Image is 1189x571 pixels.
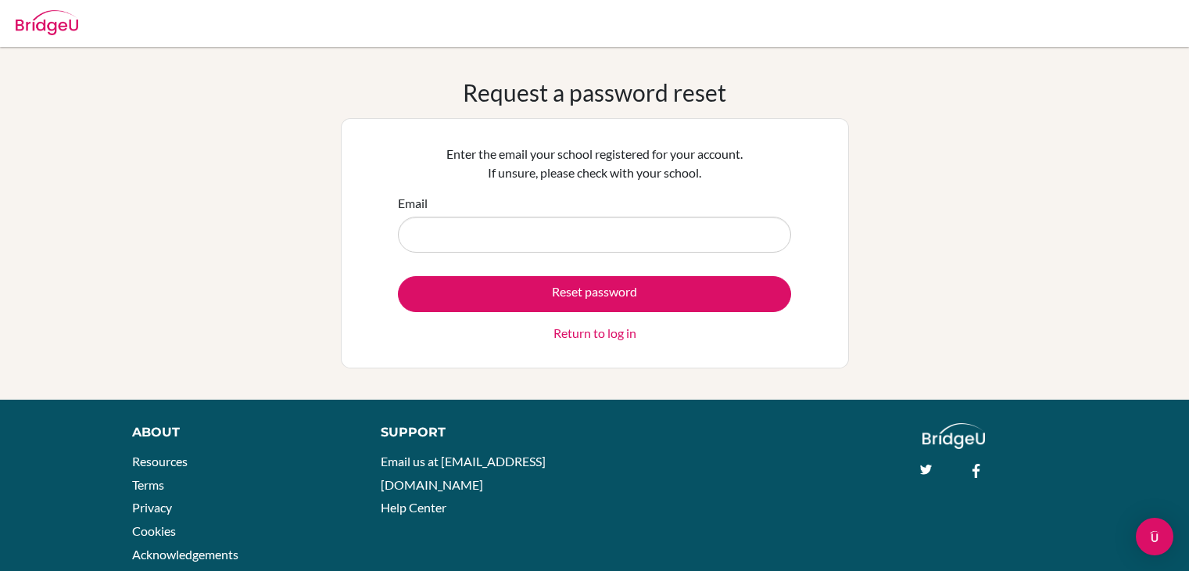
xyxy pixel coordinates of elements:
img: Bridge-U [16,10,78,35]
a: Email us at [EMAIL_ADDRESS][DOMAIN_NAME] [381,454,546,492]
a: Privacy [132,500,172,515]
a: Return to log in [553,324,636,343]
a: Help Center [381,500,446,515]
div: About [132,423,346,442]
button: Reset password [398,276,791,312]
a: Terms [132,477,164,492]
a: Cookies [132,523,176,538]
div: Support [381,423,578,442]
a: Resources [132,454,188,469]
img: logo_white@2x-f4f0deed5e89b7ecb1c2cc34c3e3d731f90f0f143d5ea2071677605dd97b5244.png [922,423,986,449]
label: Email [398,194,428,213]
h1: Request a password reset [463,78,726,106]
a: Acknowledgements [132,547,238,562]
p: Enter the email your school registered for your account. If unsure, please check with your school. [398,145,791,182]
div: Open Intercom Messenger [1136,518,1173,555]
